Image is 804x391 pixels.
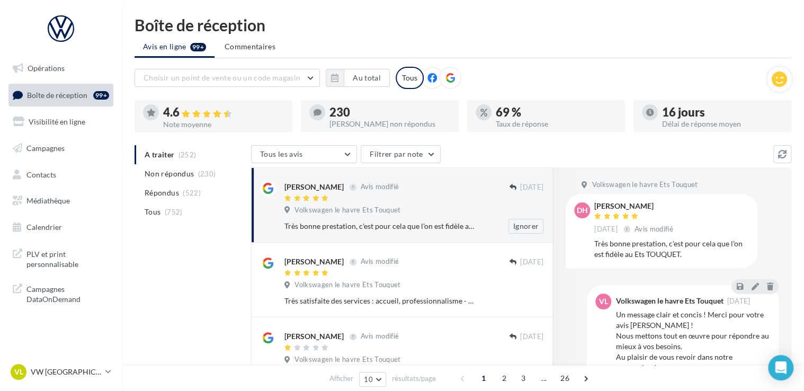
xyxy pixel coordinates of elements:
div: Taux de réponse [496,120,617,128]
span: Médiathèque [26,196,70,205]
a: Boîte de réception99+ [6,84,115,106]
span: (522) [183,189,201,197]
span: 1 [475,370,492,387]
span: ... [535,370,552,387]
span: [DATE] [520,332,543,342]
span: PLV et print personnalisable [26,247,109,270]
span: Volkswagen le havre Ets Touquet [294,206,400,215]
div: [PERSON_NAME] [594,202,675,210]
span: Visibilité en ligne [29,117,85,126]
button: Au total [326,69,390,87]
a: Médiathèque [6,190,115,212]
button: Choisir un point de vente ou un code magasin [135,69,320,87]
span: Boîte de réception [27,90,87,99]
span: Choisir un point de vente ou un code magasin [144,73,300,82]
a: Contacts [6,164,115,186]
span: 2 [496,370,513,387]
span: Non répondus [145,168,194,179]
a: Campagnes [6,137,115,159]
button: Ignorer [508,219,543,234]
button: Au total [344,69,390,87]
span: Volkswagen le havre Ets Touquet [294,355,400,365]
button: Tous les avis [251,145,357,163]
p: VW [GEOGRAPHIC_DATA] [31,367,101,377]
a: Calendrier [6,216,115,238]
span: Vl [599,296,608,307]
span: (230) [198,170,216,178]
div: Un message clair et concis ! Merci pour votre avis [PERSON_NAME] ! Nous mettons tout en œuvre pou... [615,309,770,373]
div: Tous [396,67,424,89]
div: 16 jours [662,106,783,118]
a: PLV et print personnalisable [6,243,115,274]
a: Visibilité en ligne [6,111,115,133]
span: Afficher [329,374,353,384]
button: 10 [359,372,386,387]
div: Délai de réponse moyen [662,120,783,128]
a: Campagnes DataOnDemand [6,278,115,309]
span: Tous les avis [260,149,303,158]
span: VL [14,367,23,377]
span: [DATE] [727,298,750,305]
span: résultats/page [392,374,436,384]
div: Open Intercom Messenger [768,355,793,380]
span: [DATE] [594,225,618,234]
span: Campagnes [26,144,65,153]
div: 99+ [93,91,109,100]
span: Tous [145,207,160,217]
span: Avis modifié [360,332,399,341]
a: VL VW [GEOGRAPHIC_DATA] [8,362,113,382]
div: Très bonne prestation, c'est pour cela que l'on est fidèle au Ets TOUQUET. [284,221,475,232]
div: Volkswagen le havre Ets Touquet [615,297,723,305]
div: [PERSON_NAME] [284,331,344,342]
span: Volkswagen le havre Ets Touquet [294,280,400,290]
span: Avis modifié [360,183,399,191]
div: Très bonne prestation, c'est pour cela que l'on est fidèle au Ets TOUQUET. [594,238,749,260]
span: Opérations [28,64,65,73]
button: Filtrer par note [361,145,441,163]
div: [PERSON_NAME] non répondus [329,120,450,128]
span: Avis modifié [635,225,673,233]
span: Volkswagen le havre Ets Touquet [592,180,698,190]
div: 4.6 [163,106,284,119]
span: [DATE] [520,257,543,267]
div: Très satisfaite des services : accueil, professionnalisme - Parfait 👍 [284,296,475,306]
span: [DATE] [520,183,543,192]
span: 10 [364,375,373,384]
span: Calendrier [26,223,62,232]
span: Avis modifié [360,257,399,266]
span: 3 [515,370,532,387]
a: Opérations [6,57,115,79]
div: Boîte de réception [135,17,791,33]
div: 69 % [496,106,617,118]
span: 26 [556,370,574,387]
span: Campagnes DataOnDemand [26,282,109,305]
span: DH [577,205,588,216]
div: [PERSON_NAME] [284,182,344,192]
div: [PERSON_NAME] [284,256,344,267]
span: Répondus [145,188,179,198]
span: (752) [165,208,183,216]
span: Contacts [26,170,56,179]
div: 230 [329,106,450,118]
div: Note moyenne [163,121,284,128]
span: Commentaires [225,41,275,52]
